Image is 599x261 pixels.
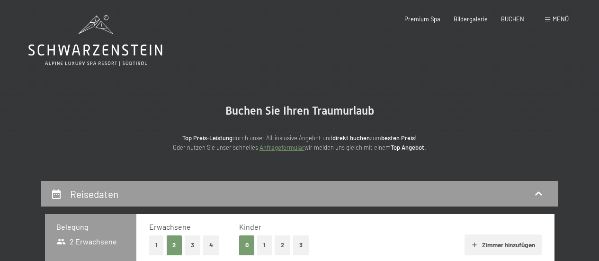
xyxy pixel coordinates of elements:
strong: besten Preis [381,134,415,142]
strong: Top Angebot. [391,144,426,151]
span: Erwachsene [149,222,191,231]
a: Bildergalerie [454,15,488,23]
button: 3 [293,235,309,255]
span: Menü [553,15,569,23]
button: 4 [203,235,219,255]
button: 1 [149,235,164,255]
span: 2 Erwachsene [56,236,117,247]
h3: Belegung [56,222,125,232]
a: Anfrageformular [259,144,304,151]
a: Premium Spa [404,15,440,23]
strong: direkt buchen [332,134,370,142]
button: 1 [257,235,272,255]
button: 0 [239,235,255,255]
strong: Top Preis-Leistung [182,134,232,142]
button: 2 [275,235,290,255]
button: 2 [167,235,182,255]
span: Buchen Sie Ihren Traumurlaub [225,104,374,117]
h2: Reisedaten [70,188,118,200]
button: 3 [185,235,200,255]
a: BUCHEN [501,15,524,23]
span: Kinder [239,222,261,231]
p: durch unser All-inklusive Angebot und zum ! Oder nutzen Sie unser schnelles wir melden uns gleich... [110,133,489,153]
button: Zimmer hinzufügen [465,234,542,255]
